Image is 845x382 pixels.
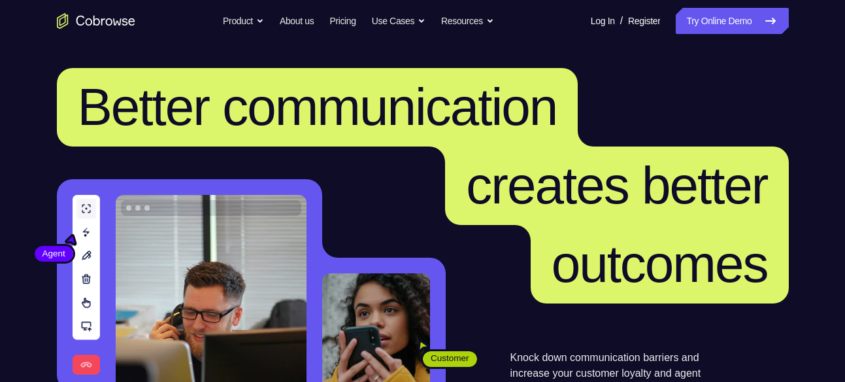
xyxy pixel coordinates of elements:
button: Product [223,8,264,34]
a: Log In [591,8,615,34]
a: About us [280,8,314,34]
span: creates better [466,156,767,215]
button: Use Cases [372,8,425,34]
span: outcomes [552,235,768,293]
a: Pricing [329,8,356,34]
span: Better communication [78,78,557,136]
span: / [620,13,623,29]
a: Register [628,8,660,34]
button: Resources [441,8,494,34]
a: Go to the home page [57,13,135,29]
a: Try Online Demo [676,8,788,34]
